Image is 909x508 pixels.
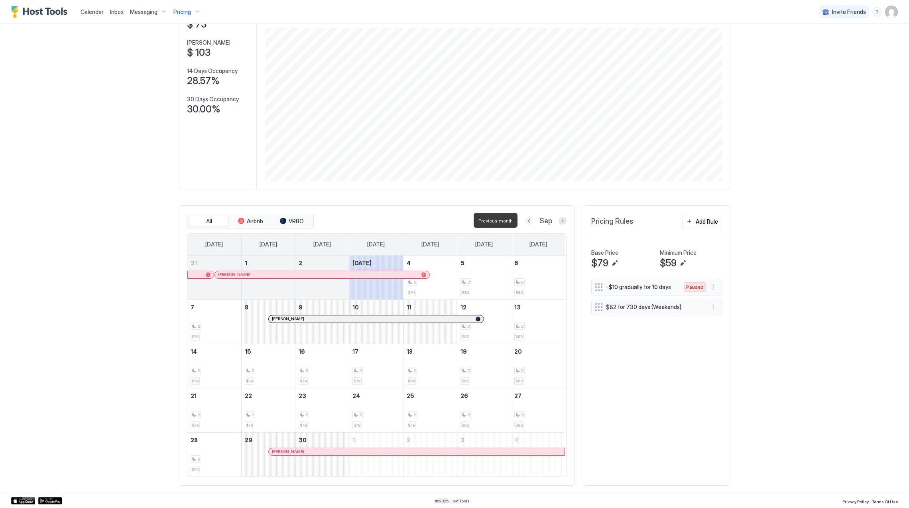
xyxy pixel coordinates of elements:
div: menu [709,282,718,292]
td: September 6, 2025 [511,256,565,300]
div: [PERSON_NAME] [272,449,561,454]
a: September 13, 2025 [511,300,565,315]
a: Tuesday [305,234,339,255]
span: 5 [460,260,464,266]
span: $ 103 [187,47,211,59]
span: Privacy Policy [842,499,869,504]
td: September 4, 2025 [403,256,457,300]
td: September 8, 2025 [241,299,295,344]
span: $82 [515,378,523,384]
span: Pricing Rules [591,217,634,226]
a: Friday [467,234,501,255]
a: September 25, 2025 [403,388,457,403]
span: $82 [515,423,523,428]
a: September 23, 2025 [295,388,349,403]
a: Inbox [110,8,124,16]
span: $82 [462,423,469,428]
span: 30 [299,437,307,443]
span: 27 [514,392,521,399]
a: Google Play Store [38,497,62,504]
td: September 11, 2025 [403,299,457,344]
span: $59 [660,257,677,269]
td: October 2, 2025 [403,432,457,476]
a: September 4, 2025 [403,256,457,270]
a: October 1, 2025 [349,433,403,447]
td: September 14, 2025 [187,344,241,388]
span: 2 [521,368,523,373]
span: Previous month [478,218,513,224]
button: Add Rule [682,214,722,229]
td: September 17, 2025 [349,344,403,388]
a: September 12, 2025 [457,300,511,315]
span: 2 [197,368,200,373]
a: Host Tools Logo [11,6,71,18]
span: [PERSON_NAME] [218,272,250,277]
span: $82 [462,290,469,295]
span: Calendar [81,8,104,15]
span: 20 [514,348,522,355]
span: 8 [245,304,248,311]
span: $79 [300,378,307,384]
span: 25 [407,392,414,399]
span: $79 [591,257,608,269]
td: September 15, 2025 [241,344,295,388]
button: Next month [559,217,567,225]
a: Terms Of Use [872,497,898,505]
span: [DATE] [367,241,385,248]
span: 2 [413,280,416,285]
a: September 30, 2025 [295,433,349,447]
div: tab-group [187,214,314,229]
span: © 2025 Host Tools [435,498,470,504]
a: September 8, 2025 [242,300,295,315]
a: October 4, 2025 [511,433,565,447]
span: 1 [245,260,247,266]
span: $79 [192,334,199,339]
span: $79 [246,378,253,384]
td: September 30, 2025 [295,432,349,476]
a: September 10, 2025 [349,300,403,315]
span: 4 [514,437,518,443]
span: 28.57% [187,75,220,87]
a: Wednesday [359,234,393,255]
span: $82 [462,378,469,384]
span: 2 [359,412,362,417]
span: 28 [191,437,198,443]
a: September 6, 2025 [511,256,565,270]
span: 14 [191,348,197,355]
span: 2 [521,280,523,285]
a: Saturday [521,234,555,255]
span: 10 [352,304,359,311]
td: September 20, 2025 [511,344,565,388]
span: $79 [408,423,415,428]
button: More options [709,282,718,292]
span: Messaging [130,8,157,16]
span: $82 [462,334,469,339]
span: 2 [197,457,200,462]
span: $79 [408,290,415,295]
td: September 7, 2025 [187,299,241,344]
span: 29 [245,437,252,443]
span: [PERSON_NAME] [272,449,304,454]
span: 13 [514,304,521,311]
span: $79 [246,423,253,428]
a: September 15, 2025 [242,344,295,359]
button: Airbnb [230,216,270,227]
button: VRBO [272,216,312,227]
a: Sunday [197,234,231,255]
span: Sep [539,217,552,226]
a: September 22, 2025 [242,388,295,403]
span: 2 [252,412,254,417]
span: 14 Days Occupancy [187,67,238,75]
td: October 4, 2025 [511,432,565,476]
span: 22 [245,392,252,399]
span: $79 [300,423,307,428]
td: September 25, 2025 [403,388,457,432]
span: [DATE] [475,241,493,248]
a: October 3, 2025 [457,433,511,447]
span: [DATE] [205,241,223,248]
span: All [206,218,212,225]
a: September 2, 2025 [295,256,349,270]
span: 2 [467,412,470,417]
